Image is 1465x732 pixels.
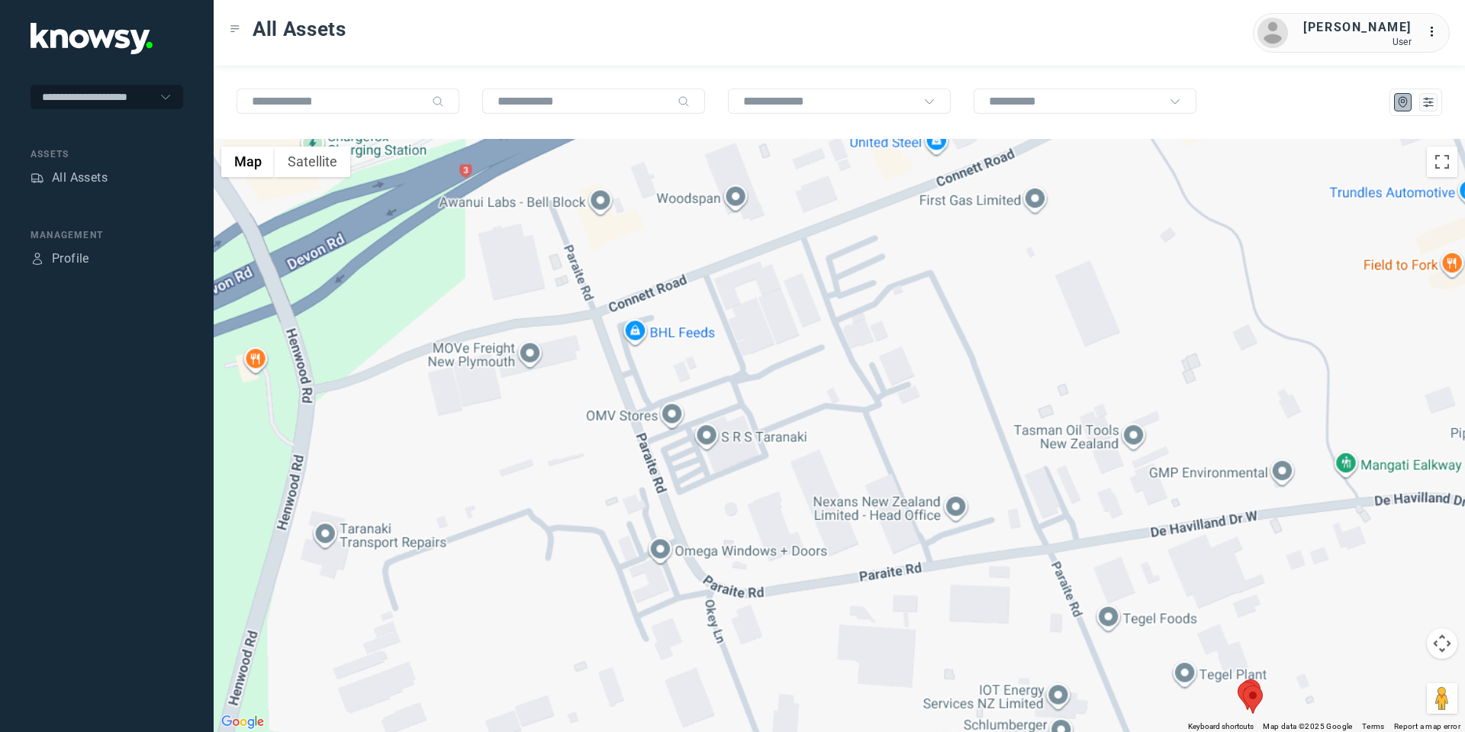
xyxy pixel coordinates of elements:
div: Profile [31,252,44,266]
img: Application Logo [31,23,153,54]
a: Report a map error [1394,722,1460,730]
a: Open this area in Google Maps (opens a new window) [217,712,268,732]
button: Map camera controls [1427,628,1457,659]
div: Assets [31,147,183,161]
div: : [1427,23,1445,41]
div: Toggle Menu [230,24,240,34]
button: Show street map [221,147,275,177]
div: Profile [52,250,89,268]
div: Map [1396,95,1410,109]
img: Google [217,712,268,732]
div: Search [432,95,444,108]
a: Terms [1362,722,1385,730]
div: List [1422,95,1435,109]
button: Show satellite imagery [275,147,350,177]
div: Assets [31,171,44,185]
span: All Assets [253,15,346,43]
button: Drag Pegman onto the map to open Street View [1427,683,1457,714]
img: avatar.png [1257,18,1288,48]
div: : [1427,23,1445,44]
div: Management [31,228,183,242]
a: AssetsAll Assets [31,169,108,187]
tspan: ... [1428,26,1443,37]
button: Toggle fullscreen view [1427,147,1457,177]
button: Keyboard shortcuts [1188,721,1254,732]
a: ProfileProfile [31,250,89,268]
div: User [1303,37,1412,47]
div: Search [678,95,690,108]
span: Map data ©2025 Google [1263,722,1352,730]
div: All Assets [52,169,108,187]
div: [PERSON_NAME] [1303,18,1412,37]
